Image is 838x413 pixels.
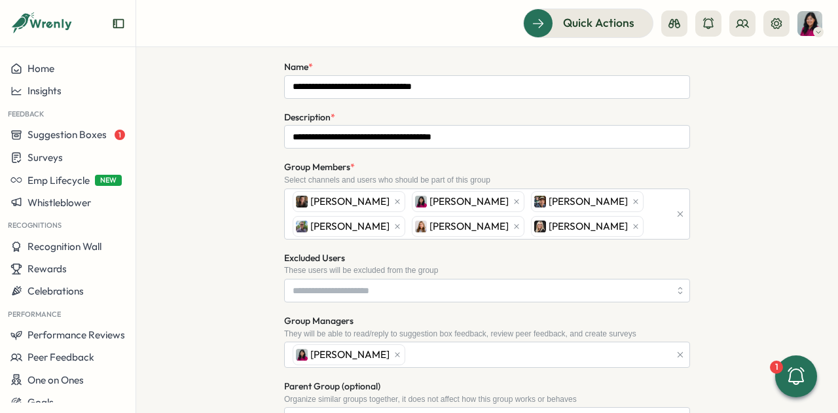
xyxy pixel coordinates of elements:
span: Emp Lifecycle [27,174,90,187]
button: 1 [775,355,817,397]
div: These users will be excluded from the group [284,266,690,275]
span: Suggestion Boxes [27,128,107,141]
span: [PERSON_NAME] [310,348,390,362]
label: Excluded Users [284,251,345,266]
label: Parent Group (optional) [284,380,380,394]
span: [PERSON_NAME] [310,219,390,234]
img: Kat Haynes [797,11,822,36]
img: Bobbie Falk [534,221,546,232]
img: Ronnie Cuadro [296,221,308,232]
button: Quick Actions [523,9,653,37]
span: Surveys [27,151,63,164]
span: Goals [27,396,54,408]
div: Organize similar groups together, it does not affect how this group works or behaves [284,395,690,404]
label: Description [284,111,335,125]
span: [PERSON_NAME] [429,194,509,209]
span: Quick Actions [563,14,634,31]
span: NEW [95,175,122,186]
span: Peer Feedback [27,351,94,363]
span: Home [27,62,54,75]
div: 1 [770,361,783,374]
span: [PERSON_NAME] [549,194,628,209]
span: Performance Reviews [27,329,125,341]
span: [PERSON_NAME] [310,194,390,209]
div: Select channels and users who should be part of this group [284,175,690,185]
span: 1 [115,130,125,140]
span: Recognition Wall [27,240,101,253]
span: One on Ones [27,374,84,386]
label: Name [284,60,313,75]
span: Insights [27,84,62,97]
img: Sebastien Lounis [534,196,546,207]
div: They will be able to read/reply to suggestion box feedback, review peer feedback, and create surveys [284,329,690,338]
span: Celebrations [27,285,84,297]
span: [PERSON_NAME] [549,219,628,234]
label: Group Members [284,160,355,175]
button: Expand sidebar [112,17,125,30]
label: Group Managers [284,314,354,329]
img: Sarah Ahmari [296,196,308,207]
img: Kat Haynes [415,196,427,207]
span: Whistleblower [27,196,91,209]
img: Kat Haynes [296,349,308,361]
img: Becky Romero [415,221,427,232]
span: [PERSON_NAME] [429,219,509,234]
span: Rewards [27,262,67,275]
